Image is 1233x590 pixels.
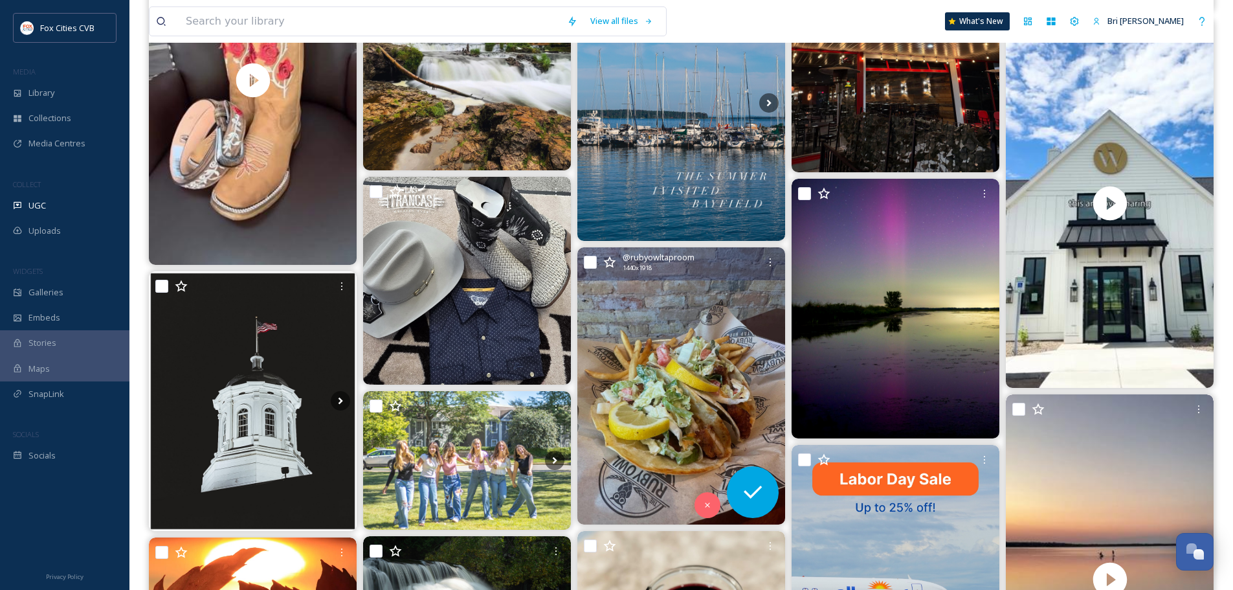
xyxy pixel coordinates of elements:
[1006,19,1214,389] img: thumbnail
[28,312,60,324] span: Embeds
[149,271,357,531] img: Few more of Appleton - a place I called “home” for nearly two decades. Had to get nicer weather 🌊...
[28,388,64,400] span: SnapLink
[28,286,63,299] span: Galleries
[28,449,56,462] span: Socials
[28,225,61,237] span: Uploads
[28,87,54,99] span: Library
[577,247,785,525] img: We hope everyone had a safe and enjoyable Labor Day weekend! Join us this week for our Po’boy Per...
[792,179,999,438] img: Northern Lights (9-1-25 ~9:12pm) #wisconsin #wisconsinstate_photos #wisconsinlife #wisconsinstate...
[584,8,660,34] a: View all files
[13,429,39,439] span: SOCIALS
[46,573,83,581] span: Privacy Policy
[28,112,71,124] span: Collections
[623,251,694,264] span: @ rubyowltaproom
[21,21,34,34] img: images.png
[13,179,41,189] span: COLLECT
[28,337,56,349] span: Stories
[28,199,46,212] span: UGC
[1176,533,1214,571] button: Open Chat
[13,266,43,276] span: WIDGETS
[13,67,36,76] span: MEDIA
[40,22,94,34] span: Fox Cities CVB
[46,568,83,584] a: Privacy Policy
[623,264,652,273] span: 1440 x 1918
[1107,15,1184,27] span: Bri [PERSON_NAME]
[1086,8,1190,34] a: Bri [PERSON_NAME]
[945,12,1010,30] a: What's New
[28,137,85,150] span: Media Centres
[179,7,561,36] input: Search your library
[28,363,50,375] span: Maps
[363,177,571,385] img: 𝐂𝐚𝐦𝐢𝐬𝐚, 𝐁𝐨𝐭𝐚𝐬 𝐲 𝐓𝐞𝐱𝐚𝐧𝐚 𝐞𝐥 𝐨𝐮𝐭𝐟𝐢𝐭 𝐜𝐨𝐦𝐩𝐥𝐞𝐭𝐨 𝐪𝐮𝐞 𝐭𝐚𝐧𝐭𝐨 𝐛𝐮𝐬𝐜𝐚𝐛𝐚𝐬 𝐥𝐨 𝐞𝐧𝐜𝐮𝐞𝐧𝐭𝐫𝐚𝐬 𝐞𝐧 𝟐𝟒𝟒𝟒 𝐖 𝐂𝐨𝐥𝐥𝐞𝐠𝐞 𝐀𝐯𝐞 ...
[363,391,571,530] img: So insanely obsessed with these photos and these girlswith!! #photographer #roommates #college #s...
